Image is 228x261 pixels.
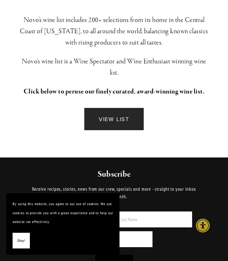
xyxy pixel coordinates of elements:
[196,219,210,232] div: Accessibility Menu
[24,87,205,96] strong: Click below to peruse our finely curated, award-winning wine list.
[115,211,192,227] input: Last Name
[6,193,120,255] section: Cookie banner
[17,236,25,245] span: Okay!
[18,14,210,48] h3: Novo’s wine list includes 200+ selections from its home in the Central Coast of [US_STATE], to al...
[13,233,30,249] button: Okay!
[13,200,113,226] p: By using this website, you agree to our use of cookies. We use cookies to provide you with a grea...
[84,108,144,130] a: VIEW LIST
[32,185,196,200] p: Receive recipes, stories, news from our crew, specials and more - straight to your inbox once a m...
[18,56,210,78] h3: Novo’s wine list is a Wine Spectator and Wine Enthusiast winning wine list.
[32,169,196,180] h2: Subscribe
